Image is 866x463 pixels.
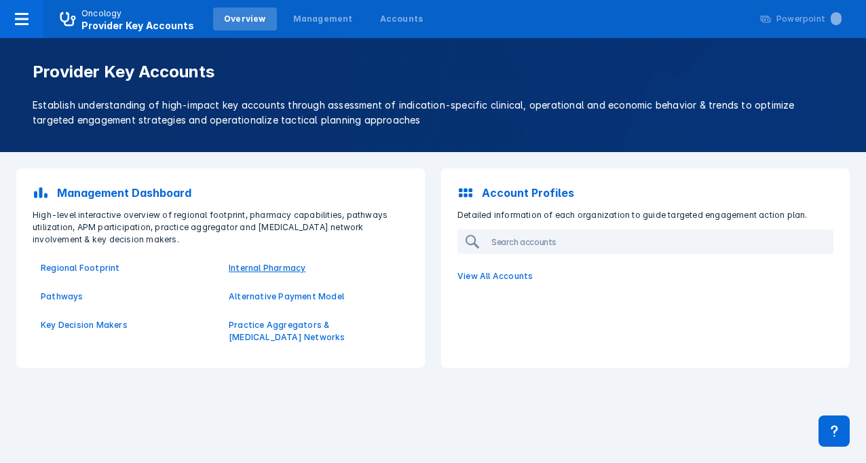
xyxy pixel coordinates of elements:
p: Establish understanding of high-impact key accounts through assessment of indication-specific cli... [33,98,833,128]
input: Search accounts [486,231,832,253]
a: Alternative Payment Model [229,291,400,303]
p: Detailed information of each organization to guide targeted engagement action plan. [449,209,842,221]
a: Account Profiles [449,177,842,209]
p: High-level interactive overview of regional footprint, pharmacy capabilities, pathways utilizatio... [24,209,417,246]
a: Overview [213,7,277,31]
div: Contact Support [818,415,850,447]
p: Account Profiles [482,185,574,201]
div: Management [293,13,353,25]
a: Internal Pharmacy [229,262,400,274]
a: Management Dashboard [24,177,417,209]
div: Powerpoint [776,13,842,25]
a: Key Decision Makers [41,319,212,331]
a: View All Accounts [449,262,842,291]
p: Management Dashboard [57,185,191,201]
a: Accounts [369,7,434,31]
a: Management [282,7,364,31]
span: Provider Key Accounts [81,20,194,31]
h1: Provider Key Accounts [33,62,833,81]
a: Practice Aggregators & [MEDICAL_DATA] Networks [229,319,400,344]
a: Pathways [41,291,212,303]
div: Overview [224,13,266,25]
p: Oncology [81,7,122,20]
div: Accounts [380,13,423,25]
a: Regional Footprint [41,262,212,274]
